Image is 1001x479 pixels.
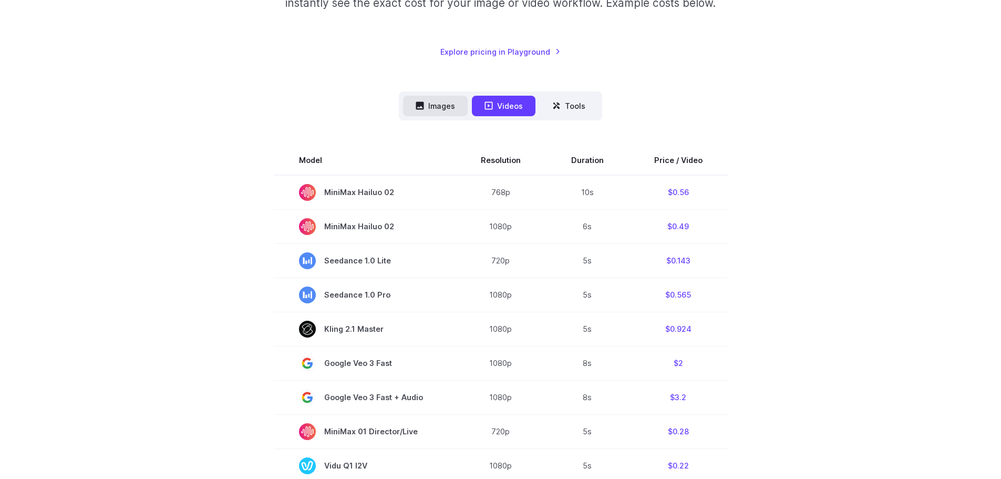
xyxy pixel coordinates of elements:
[546,278,629,312] td: 5s
[629,146,728,175] th: Price / Video
[546,346,629,380] td: 8s
[456,146,546,175] th: Resolution
[540,96,598,116] button: Tools
[629,243,728,278] td: $0.143
[456,312,546,346] td: 1080p
[546,175,629,210] td: 10s
[546,209,629,243] td: 6s
[456,175,546,210] td: 768p
[546,312,629,346] td: 5s
[299,423,430,440] span: MiniMax 01 Director/Live
[299,218,430,235] span: MiniMax Hailuo 02
[629,278,728,312] td: $0.565
[299,389,430,406] span: Google Veo 3 Fast + Audio
[629,414,728,449] td: $0.28
[299,355,430,372] span: Google Veo 3 Fast
[456,380,546,414] td: 1080p
[299,287,430,303] span: Seedance 1.0 Pro
[456,346,546,380] td: 1080p
[629,380,728,414] td: $3.2
[546,414,629,449] td: 5s
[629,209,728,243] td: $0.49
[472,96,535,116] button: Videos
[629,312,728,346] td: $0.924
[440,46,561,58] a: Explore pricing in Playground
[274,146,456,175] th: Model
[546,243,629,278] td: 5s
[403,96,468,116] button: Images
[546,380,629,414] td: 8s
[456,243,546,278] td: 720p
[456,414,546,449] td: 720p
[456,278,546,312] td: 1080p
[299,321,430,338] span: Kling 2.1 Master
[299,184,430,201] span: MiniMax Hailuo 02
[299,252,430,269] span: Seedance 1.0 Lite
[456,209,546,243] td: 1080p
[629,346,728,380] td: $2
[629,175,728,210] td: $0.56
[546,146,629,175] th: Duration
[299,457,430,474] span: Vidu Q1 I2V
